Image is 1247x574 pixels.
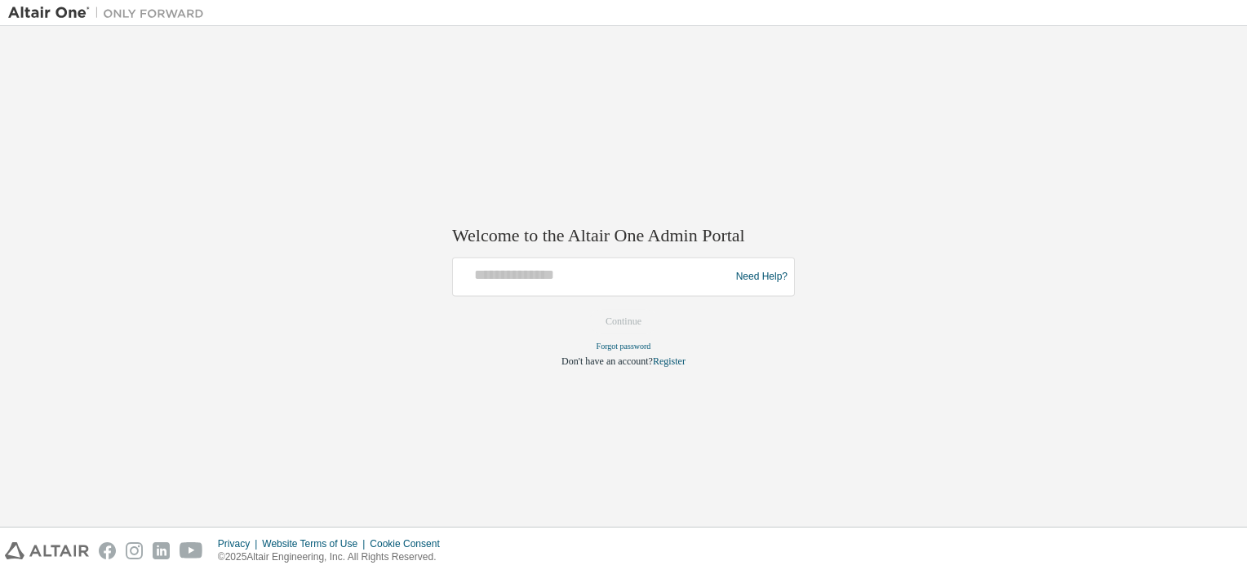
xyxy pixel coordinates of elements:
a: Register [653,356,686,368]
span: Don't have an account? [561,356,653,368]
p: © 2025 Altair Engineering, Inc. All Rights Reserved. [218,550,450,564]
h2: Welcome to the Altair One Admin Portal [452,224,795,247]
a: Forgot password [597,342,651,351]
img: youtube.svg [180,542,203,559]
div: Website Terms of Use [262,537,370,550]
div: Cookie Consent [370,537,449,550]
img: altair_logo.svg [5,542,89,559]
img: linkedin.svg [153,542,170,559]
div: Privacy [218,537,262,550]
img: Altair One [8,5,212,21]
img: facebook.svg [99,542,116,559]
img: instagram.svg [126,542,143,559]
